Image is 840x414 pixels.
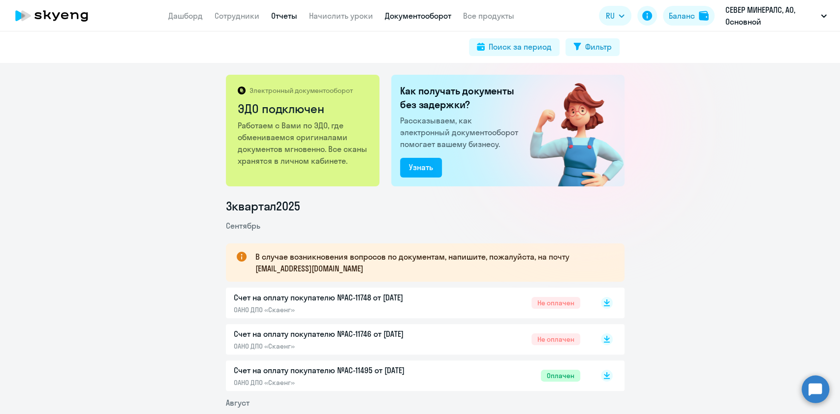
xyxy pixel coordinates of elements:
a: Отчеты [271,11,297,21]
div: Фильтр [585,41,612,53]
a: Счет на оплату покупателю №AC-11746 от [DATE]ОАНО ДПО «Скаенг»Не оплачен [234,328,580,351]
p: Рассказываем, как электронный документооборот помогает вашему бизнесу. [400,115,522,150]
p: ОАНО ДПО «Скаенг» [234,305,440,314]
button: Поиск за период [469,38,560,56]
p: ОАНО ДПО «Скаенг» [234,342,440,351]
div: Поиск за период [489,41,552,53]
a: Дашборд [168,11,203,21]
a: Все продукты [463,11,514,21]
button: СЕВЕР МИНЕРАЛС, АО, Основной [720,4,832,28]
a: Счет на оплату покупателю №AC-11748 от [DATE]ОАНО ДПО «Скаенг»Не оплачен [234,292,580,314]
li: 3 квартал 2025 [226,198,624,214]
img: balance [699,11,709,21]
a: Сотрудники [215,11,259,21]
span: RU [606,10,615,22]
div: Узнать [409,161,433,173]
span: Оплачен [541,370,580,382]
span: Не оплачен [531,333,580,345]
p: Электронный документооборот [249,86,353,95]
h2: Как получать документы без задержки? [400,84,522,112]
div: Баланс [669,10,695,22]
button: Балансbalance [663,6,715,26]
p: Счет на оплату покупателю №AC-11495 от [DATE] [234,364,440,376]
p: ОАНО ДПО «Скаенг» [234,378,440,387]
p: Счет на оплату покупателю №AC-11748 от [DATE] [234,292,440,303]
p: СЕВЕР МИНЕРАЛС, АО, Основной [725,4,817,28]
a: Начислить уроки [309,11,373,21]
h2: ЭДО подключен [238,101,369,117]
a: Счет на оплату покупателю №AC-11495 от [DATE]ОАНО ДПО «Скаенг»Оплачен [234,364,580,387]
button: RU [599,6,631,26]
button: Фильтр [565,38,620,56]
span: Сентябрь [226,221,260,231]
img: connected [514,75,624,186]
p: Работаем с Вами по ЭДО, где обмениваемся оригиналами документов мгновенно. Все сканы хранятся в л... [238,119,369,167]
a: Документооборот [385,11,451,21]
span: Август [226,398,249,408]
span: Не оплачен [531,297,580,309]
button: Узнать [400,158,442,177]
p: Счет на оплату покупателю №AC-11746 от [DATE] [234,328,440,340]
p: В случае возникновения вопросов по документам, напишите, пожалуйста, на почту [EMAIL_ADDRESS][DOM... [255,251,607,274]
